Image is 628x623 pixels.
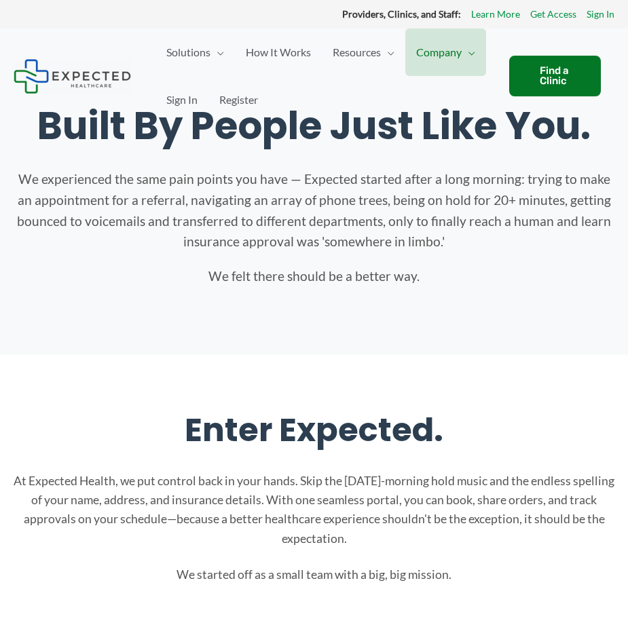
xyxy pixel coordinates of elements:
p: We started off as a small team with a big, big mission. [14,565,614,584]
span: Menu Toggle [210,29,224,76]
a: ResourcesMenu Toggle [322,29,405,76]
a: Learn More [471,5,520,23]
span: Sign In [166,76,198,124]
a: Sign In [587,5,614,23]
span: Menu Toggle [381,29,394,76]
span: How It Works [246,29,311,76]
h1: Built By People Just Like You. [14,103,614,149]
a: Get Access [530,5,576,23]
a: CompanyMenu Toggle [405,29,486,76]
a: Sign In [155,76,208,124]
span: Menu Toggle [462,29,475,76]
a: How It Works [235,29,322,76]
h2: Enter Expected. [14,409,614,451]
img: Expected Healthcare Logo - side, dark font, small [14,59,131,94]
span: Company [416,29,462,76]
p: At Expected Health, we put control back in your hands. Skip the [DATE]-morning hold music and the... [14,472,614,548]
span: Solutions [166,29,210,76]
nav: Primary Site Navigation [155,29,496,124]
a: SolutionsMenu Toggle [155,29,235,76]
p: We experienced the same pain points you have — Expected started after a long morning: trying to m... [14,169,614,252]
strong: Providers, Clinics, and Staff: [342,8,461,20]
a: Register [208,76,269,124]
a: Find a Clinic [509,56,601,96]
span: Resources [333,29,381,76]
p: We felt there should be a better way. [14,266,614,287]
span: Register [219,76,258,124]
